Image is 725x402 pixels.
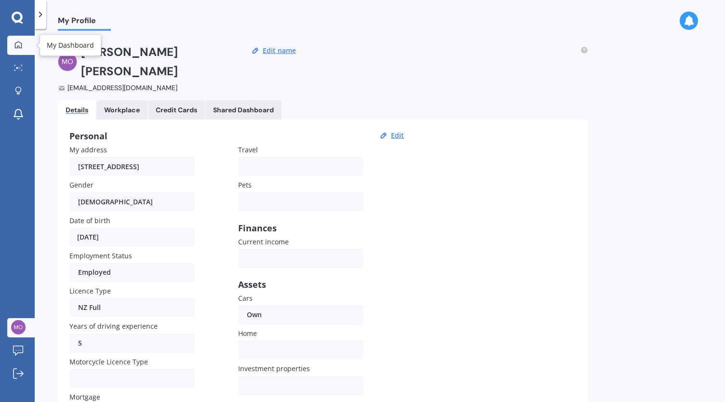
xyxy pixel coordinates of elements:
[238,364,310,374] span: Investment properties
[69,251,132,260] span: Employment Status
[69,181,94,190] span: Gender
[81,42,232,81] h2: [PERSON_NAME] [PERSON_NAME]
[238,181,252,190] span: Pets
[96,100,148,120] a: Workplace
[69,392,100,402] span: Mortgage
[69,357,148,366] span: Motorcycle Licence Type
[69,322,158,331] span: Years of driving experience
[69,145,107,154] span: My address
[69,216,110,225] span: Date of birth
[58,52,77,71] img: f109a2b9c9f17f396d8f830e4bf0650a
[11,320,26,335] img: f109a2b9c9f17f396d8f830e4bf0650a
[238,280,363,289] div: Assets
[69,286,111,295] span: Licence Type
[69,228,195,247] div: [DATE]
[238,223,363,233] div: Finances
[104,106,140,114] div: Workplace
[58,16,111,29] span: My Profile
[205,100,282,120] a: Shared Dashboard
[66,106,88,114] div: Details
[238,294,253,303] span: Cars
[238,237,289,246] span: Current income
[148,100,205,120] a: Credit Cards
[58,83,232,93] div: [EMAIL_ADDRESS][DOMAIN_NAME]
[260,46,299,55] button: Edit name
[388,131,407,140] button: Edit
[69,131,407,141] div: Personal
[47,40,94,50] div: My Dashboard
[238,145,258,154] span: Travel
[156,106,197,114] div: Credit Cards
[58,100,96,120] a: Details
[213,106,274,114] div: Shared Dashboard
[238,329,257,338] span: Home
